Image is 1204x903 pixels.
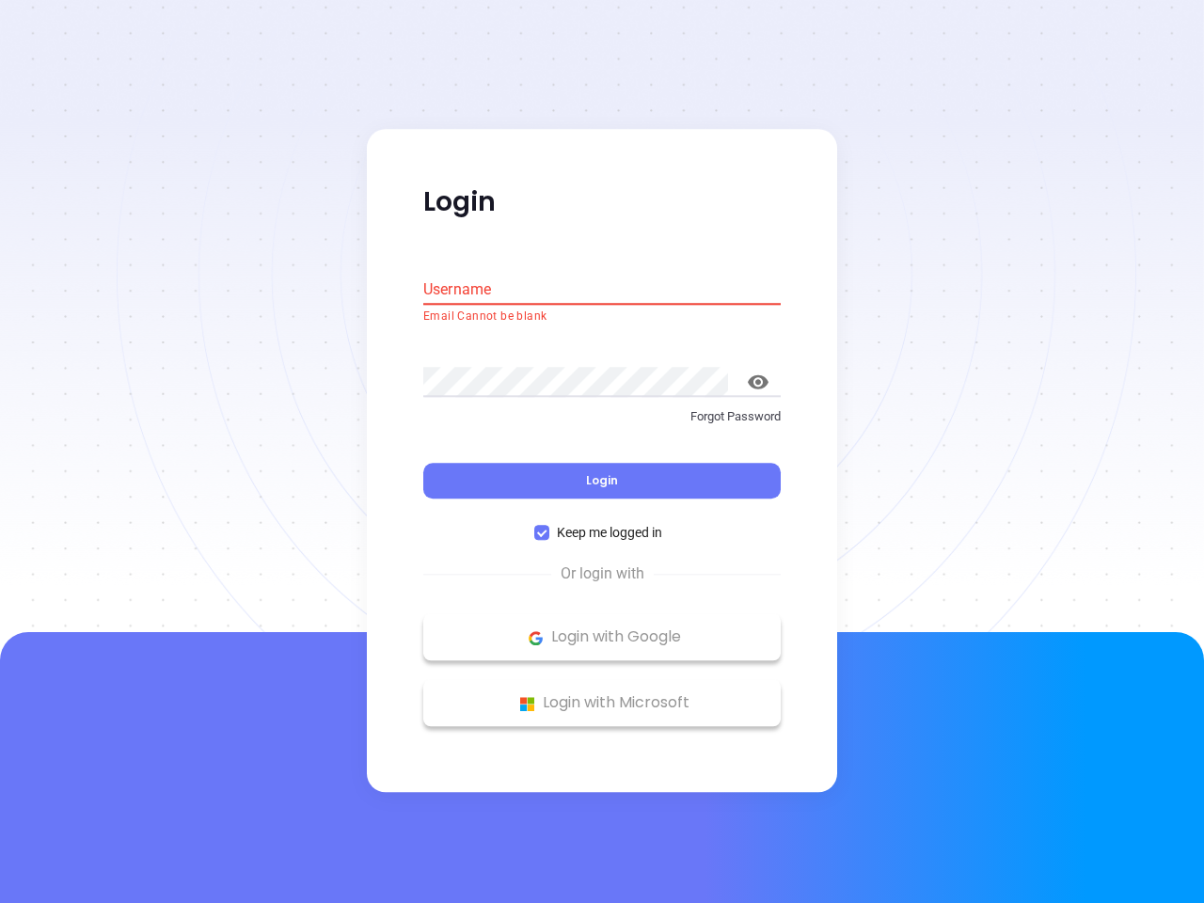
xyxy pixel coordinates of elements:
img: Google Logo [524,626,547,650]
button: Google Logo Login with Google [423,614,781,661]
span: Keep me logged in [549,523,670,544]
p: Forgot Password [423,407,781,426]
button: Microsoft Logo Login with Microsoft [423,680,781,727]
a: Forgot Password [423,407,781,441]
span: Or login with [551,563,654,586]
span: Login [586,473,618,489]
p: Email Cannot be blank [423,308,781,326]
p: Login [423,185,781,219]
button: Login [423,464,781,499]
img: Microsoft Logo [515,692,539,716]
p: Login with Google [433,624,771,652]
p: Login with Microsoft [433,689,771,718]
button: toggle password visibility [736,359,781,404]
